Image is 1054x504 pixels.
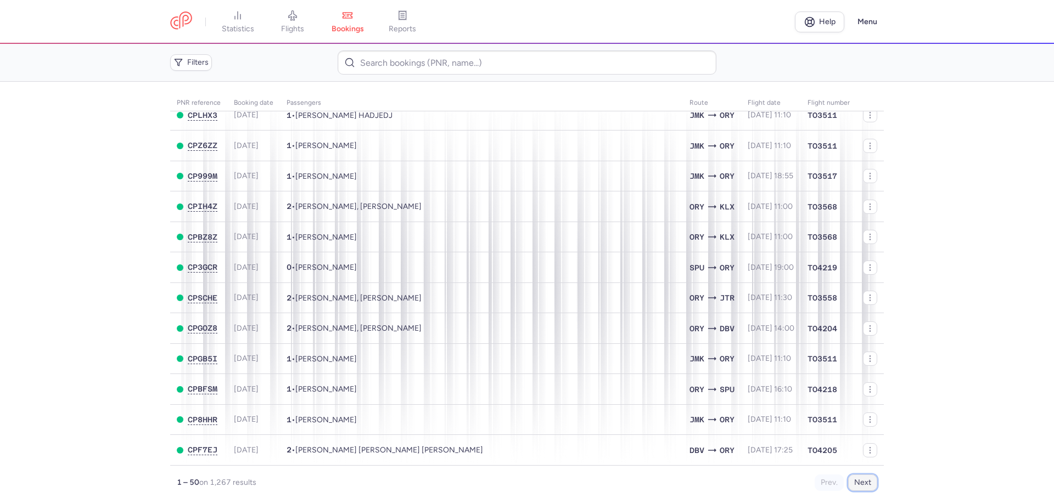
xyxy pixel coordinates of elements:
button: Next [848,474,877,491]
a: reports [375,10,430,34]
button: CPZ6ZZ [188,141,217,150]
span: ORY [720,353,735,365]
span: [DATE] [234,110,259,120]
button: CPBZ8Z [188,233,217,242]
span: 2 [287,324,291,332]
span: ORY [689,292,704,304]
button: CP3GCR [188,263,217,272]
span: TO3517 [808,171,837,182]
span: bookings [332,24,364,34]
button: Prev. [815,474,844,491]
span: Luka DUJIC [295,384,357,394]
span: JTR [720,292,735,304]
span: [DATE] 17:25 [748,445,793,455]
th: flight date [741,95,801,111]
span: SPU [720,383,735,395]
span: [DATE] 11:10 [748,354,791,363]
span: Arthur DUCLOS, Emma GUENEAUX [295,324,422,333]
span: Rebecca HADJEDJ [295,111,393,120]
span: • [287,233,357,242]
span: [DATE] 11:10 [748,415,791,424]
span: JMK [689,353,704,365]
span: 1 [287,415,291,424]
span: ORY [689,383,704,395]
th: Booking date [227,95,280,111]
span: [DATE] 19:00 [748,263,794,272]
span: DBV [720,322,735,335]
span: TO3568 [808,231,837,242]
span: • [287,384,357,394]
span: • [287,415,357,424]
span: Elisa STREICHENBERGER, Adrien PLOUCHART [295,202,422,211]
span: [DATE] 11:00 [748,202,793,211]
span: • [287,354,357,364]
button: CPF7EJ [188,445,217,455]
span: CPGB5I [188,354,217,363]
span: Patrick EINHORN [295,172,357,181]
span: • [287,141,357,150]
span: [DATE] [234,384,259,394]
span: JMK [689,109,704,121]
span: JMK [689,170,704,182]
th: Flight number [801,95,856,111]
span: flights [281,24,304,34]
span: • [287,202,422,211]
span: Esmee Maxime HARTMAN [295,263,357,272]
span: ORY [720,109,735,121]
input: Search bookings (PNR, name...) [338,50,716,75]
span: statistics [222,24,254,34]
span: [DATE] 11:00 [748,232,793,241]
span: TO3568 [808,201,837,212]
span: DBV [689,444,704,456]
span: JMK [689,140,704,152]
span: • [287,111,393,120]
span: [DATE] 18:55 [748,171,793,180]
span: • [287,445,483,455]
button: CPIH4Z [188,202,217,211]
span: ORY [720,140,735,152]
a: flights [265,10,320,34]
span: [DATE] [234,415,259,424]
span: [DATE] [234,202,259,211]
th: Route [683,95,741,111]
span: Raphael VERNAY [295,233,357,242]
span: TO4205 [808,445,837,456]
span: TO4204 [808,323,837,334]
button: CPLHX3 [188,111,217,120]
span: KLX [720,231,735,243]
span: ORY [689,231,704,243]
button: CPBFSM [188,384,217,394]
th: Passengers [280,95,683,111]
span: on 1,267 results [199,478,256,487]
span: TO3511 [808,140,837,151]
span: reports [389,24,416,34]
span: • [287,263,357,272]
span: [DATE] [234,293,259,302]
span: [DATE] [234,324,259,333]
span: [DATE] 11:10 [748,141,791,150]
span: Thomas WALDMANN [295,141,357,150]
span: Maxime DUPANLOUP [295,415,357,424]
span: TO4219 [808,262,837,273]
span: TO3558 [808,292,837,303]
span: Maria Patricia BARRON SEVERO, Juan Patricio BUCETA [295,445,483,455]
span: TO3511 [808,353,837,364]
button: Menu [851,12,884,32]
span: 1 [287,233,291,241]
span: TO3511 [808,110,837,121]
button: CP999M [188,172,217,181]
button: CPGB5I [188,354,217,364]
span: 1 [287,384,291,393]
span: 1 [287,354,291,363]
span: • [287,293,422,303]
a: statistics [210,10,265,34]
button: CPGOZ8 [188,324,217,333]
a: bookings [320,10,375,34]
span: CPSCHE [188,293,217,302]
span: Leila BENHAYYAN, Sophie AUBERT [295,293,422,303]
